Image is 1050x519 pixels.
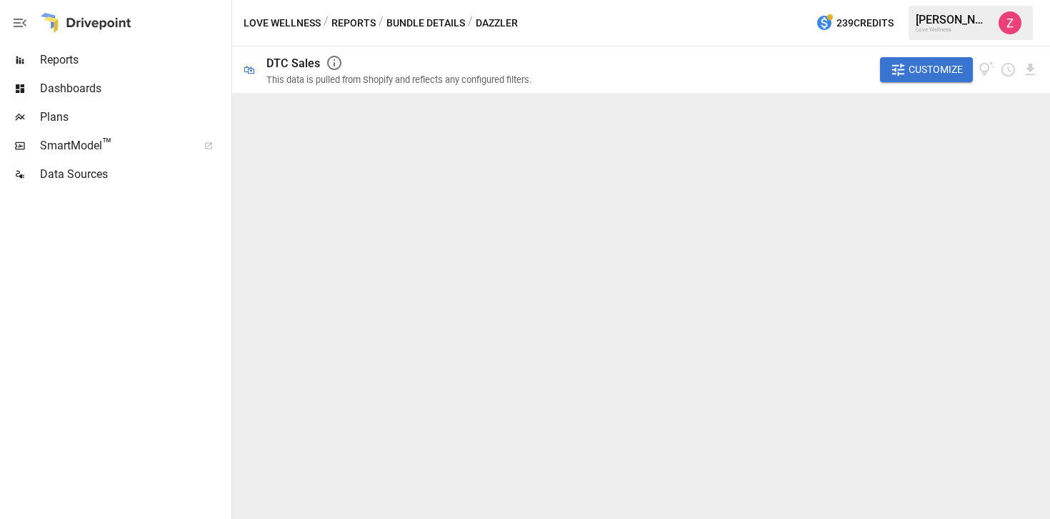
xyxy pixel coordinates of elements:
[880,57,973,83] button: Customize
[916,26,990,33] div: Love Wellness
[40,166,229,183] span: Data Sources
[1022,61,1039,78] button: Download report
[468,14,473,32] div: /
[379,14,384,32] div: /
[324,14,329,32] div: /
[331,14,376,32] button: Reports
[990,3,1030,43] button: Zoe Keller
[40,80,229,97] span: Dashboards
[40,137,189,154] span: SmartModel
[1000,61,1016,78] button: Schedule report
[40,51,229,69] span: Reports
[916,13,990,26] div: [PERSON_NAME]
[244,63,255,76] div: 🛍
[244,14,321,32] button: Love Wellness
[810,10,899,36] button: 239Credits
[266,74,531,85] div: This data is pulled from Shopify and reflects any configured filters.
[979,57,995,83] button: View documentation
[999,11,1021,34] img: Zoe Keller
[40,109,229,126] span: Plans
[836,14,894,32] span: 239 Credits
[386,14,465,32] button: Bundle Details
[102,135,112,153] span: ™
[266,56,320,70] div: DTC Sales
[909,61,963,79] span: Customize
